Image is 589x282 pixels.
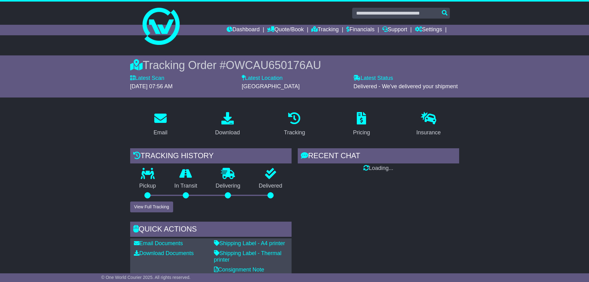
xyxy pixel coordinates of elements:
[101,275,191,280] span: © One World Courier 2025. All rights reserved.
[242,83,300,89] span: [GEOGRAPHIC_DATA]
[165,183,207,189] p: In Transit
[416,128,441,137] div: Insurance
[149,110,171,139] a: Email
[134,250,194,256] a: Download Documents
[267,25,304,35] a: Quote/Book
[284,128,305,137] div: Tracking
[134,240,183,246] a: Email Documents
[130,222,292,238] div: Quick Actions
[311,25,339,35] a: Tracking
[130,202,173,212] button: View Full Tracking
[382,25,407,35] a: Support
[353,75,393,82] label: Latest Status
[215,128,240,137] div: Download
[130,59,459,72] div: Tracking Order #
[353,128,370,137] div: Pricing
[214,240,285,246] a: Shipping Label - A4 printer
[242,75,283,82] label: Latest Location
[130,75,164,82] label: Latest Scan
[214,250,282,263] a: Shipping Label - Thermal printer
[346,25,374,35] a: Financials
[227,25,260,35] a: Dashboard
[298,165,459,172] div: Loading...
[349,110,374,139] a: Pricing
[130,183,165,189] p: Pickup
[214,267,264,273] a: Consignment Note
[130,148,292,165] div: Tracking history
[226,59,321,72] span: OWCAU650176AU
[280,110,309,139] a: Tracking
[207,183,250,189] p: Delivering
[250,183,292,189] p: Delivered
[415,25,442,35] a: Settings
[211,110,244,139] a: Download
[298,148,459,165] div: RECENT CHAT
[353,83,458,89] span: Delivered - We've delivered your shipment
[130,83,173,89] span: [DATE] 07:56 AM
[153,128,167,137] div: Email
[412,110,445,139] a: Insurance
